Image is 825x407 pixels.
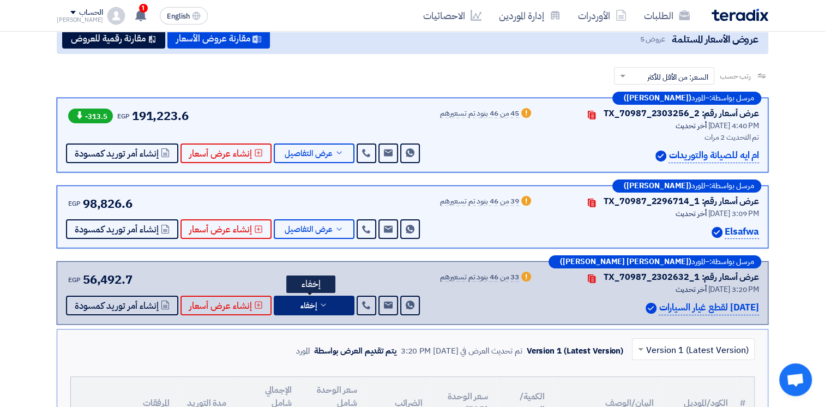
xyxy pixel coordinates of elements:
div: يتم تقديم العرض بواسطة [314,345,396,357]
span: [DATE] 3:09 PM [708,208,759,219]
span: إنشاء عرض أسعار [189,302,252,310]
button: مقارنة عروض الأسعار [167,29,270,49]
span: أخر تحديث [675,284,706,295]
button: إخفاء [274,296,354,315]
span: مرسل بواسطة: [709,94,754,102]
a: الأوردرات [569,3,635,28]
img: profile_test.png [107,7,125,25]
div: المورد [296,345,310,357]
button: إنشاء عرض أسعار [180,143,272,163]
span: أخر تحديث [675,120,706,131]
button: إنشاء أمر توريد كمسودة [66,219,178,239]
span: EGP [68,199,81,208]
div: [PERSON_NAME] [57,17,103,23]
p: Elsafwa [725,225,759,240]
b: ([PERSON_NAME] [PERSON_NAME]) [560,258,691,266]
span: -313.5 [68,109,113,123]
span: رتب حسب [720,70,751,82]
span: 56,492.7 [83,271,133,289]
div: إخفاء [286,276,335,293]
button: عرض التفاصيل [274,219,354,239]
img: Verified Account [655,151,666,161]
span: مرسل بواسطة: [709,258,754,266]
span: عروض 5 [640,33,665,45]
span: إنشاء أمر توريد كمسودة [75,302,159,310]
div: عرض أسعار رقم: TX_70987_2296714_1 [604,195,759,208]
span: English [167,13,190,20]
button: إنشاء أمر توريد كمسودة [66,296,178,315]
p: [DATE] لقطع غيار السيارات [659,301,759,315]
span: المورد [691,258,705,266]
span: أخر تحديث [675,208,706,219]
img: Verified Account [646,303,657,314]
button: عرض التفاصيل [274,143,354,163]
span: المورد [691,182,705,190]
div: 39 من 46 بنود تم تسعيرهم [440,197,519,206]
span: 98,826.6 [83,195,133,213]
a: Open chat [779,363,812,396]
b: ([PERSON_NAME]) [624,94,691,102]
span: إنشاء عرض أسعار [189,225,252,234]
span: 1 [139,4,148,13]
span: مرسل بواسطة: [709,182,754,190]
span: عرض التفاصيل [285,225,333,234]
div: Version 1 (Latest Version) [527,345,623,357]
span: عرض التفاصيل [285,149,333,158]
p: ام ايه للصيانة والتوريدات [669,148,759,163]
span: [DATE] 3:20 PM [708,284,759,295]
a: الاحصائيات [414,3,490,28]
div: – [549,255,761,268]
button: إنشاء عرض أسعار [180,219,272,239]
span: إنشاء أمر توريد كمسودة [75,149,159,158]
div: – [612,92,761,105]
a: إدارة الموردين [490,3,569,28]
button: إنشاء عرض أسعار [180,296,272,315]
a: الطلبات [635,3,698,28]
span: إنشاء عرض أسعار [189,149,252,158]
span: [DATE] 4:40 PM [708,120,759,131]
b: ([PERSON_NAME]) [624,182,691,190]
span: عروض الأسعار المستلمة [672,32,758,46]
img: Verified Account [712,227,722,238]
span: المورد [691,94,705,102]
div: الحساب [79,8,103,17]
div: عرض أسعار رقم: TX_70987_2302632_1 [604,271,759,284]
span: 191,223.6 [132,107,189,125]
span: إنشاء أمر توريد كمسودة [75,225,159,234]
button: English [160,7,208,25]
div: تم تحديث العرض في [DATE] 3:20 PM [401,345,522,357]
div: تم التحديث 2 مرات [546,131,759,143]
div: عرض أسعار رقم: TX_70987_2303256_2 [604,107,759,120]
span: EGP [68,275,81,285]
button: إنشاء أمر توريد كمسودة [66,143,178,163]
span: EGP [117,111,130,121]
div: – [612,179,761,193]
span: إخفاء [300,302,317,310]
div: 45 من 46 بنود تم تسعيرهم [440,110,519,118]
span: السعر: من الأقل للأكثر [647,71,708,83]
img: Teradix logo [712,9,768,21]
div: 33 من 46 بنود تم تسعيرهم [440,273,519,282]
button: مقارنة رقمية للعروض [62,29,165,49]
